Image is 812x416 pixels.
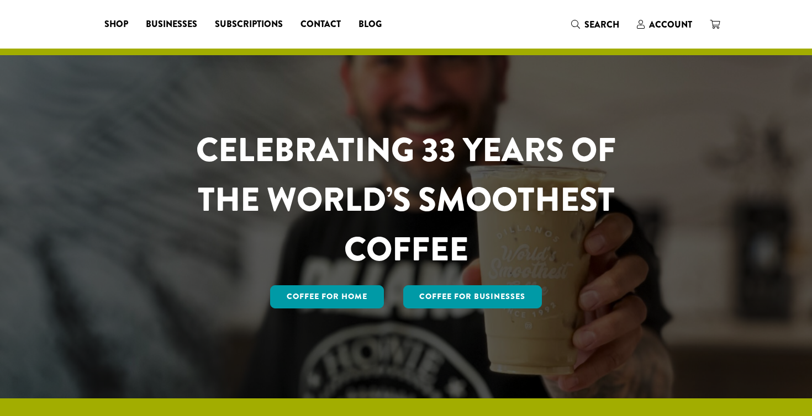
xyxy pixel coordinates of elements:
[270,285,384,308] a: Coffee for Home
[584,18,619,31] span: Search
[146,18,197,31] span: Businesses
[300,18,341,31] span: Contact
[164,125,648,274] h1: CELEBRATING 33 YEARS OF THE WORLD’S SMOOTHEST COFFEE
[215,18,283,31] span: Subscriptions
[104,18,128,31] span: Shop
[403,285,542,308] a: Coffee For Businesses
[96,15,137,33] a: Shop
[358,18,382,31] span: Blog
[649,18,692,31] span: Account
[562,15,628,34] a: Search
